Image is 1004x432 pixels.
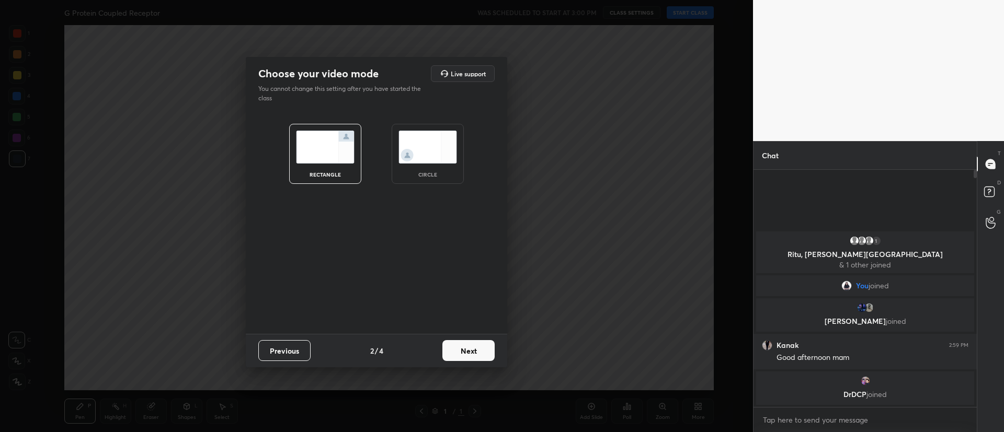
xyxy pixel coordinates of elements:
span: joined [869,282,889,290]
img: 3 [857,302,867,313]
img: 39815340dd53425cbc7980211086e2fd.jpg [841,281,852,291]
p: Chat [754,142,787,169]
span: joined [886,316,906,326]
h6: Kanak [777,341,798,350]
h4: / [375,345,378,356]
h4: 2 [370,345,374,356]
p: G [997,208,1001,216]
img: b3a95a5546134ed09af10c7c8539e58d.jpg [860,376,871,386]
img: 106d462cb373443787780159a82714a2.jpg [762,340,772,351]
p: You cannot change this setting after you have started the class [258,84,428,103]
button: Next [442,340,495,361]
div: circle [407,172,449,177]
img: 5725e2f7eab3402996b41576b36520e2.jpg [864,302,874,313]
img: default.png [849,236,860,246]
div: grid [754,229,977,407]
button: Previous [258,340,311,361]
img: default.png [864,236,874,246]
span: You [856,282,869,290]
h4: 4 [379,345,383,356]
p: [PERSON_NAME] [762,317,968,325]
img: normalScreenIcon.ae25ed63.svg [296,131,355,164]
div: 2:59 PM [949,342,968,348]
div: Good afternoon mam [777,353,968,363]
p: T [998,149,1001,157]
div: rectangle [304,172,346,177]
p: Ritu, [PERSON_NAME][GEOGRAPHIC_DATA] [762,250,968,259]
span: joined [866,389,887,399]
p: DrDCP [762,390,968,399]
img: circleScreenIcon.acc0effb.svg [398,131,457,164]
p: & 1 other joined [762,261,968,269]
h2: Choose your video mode [258,67,379,80]
img: default.png [857,236,867,246]
div: 1 [871,236,882,246]
h5: Live support [451,71,486,77]
p: D [997,179,1001,186]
